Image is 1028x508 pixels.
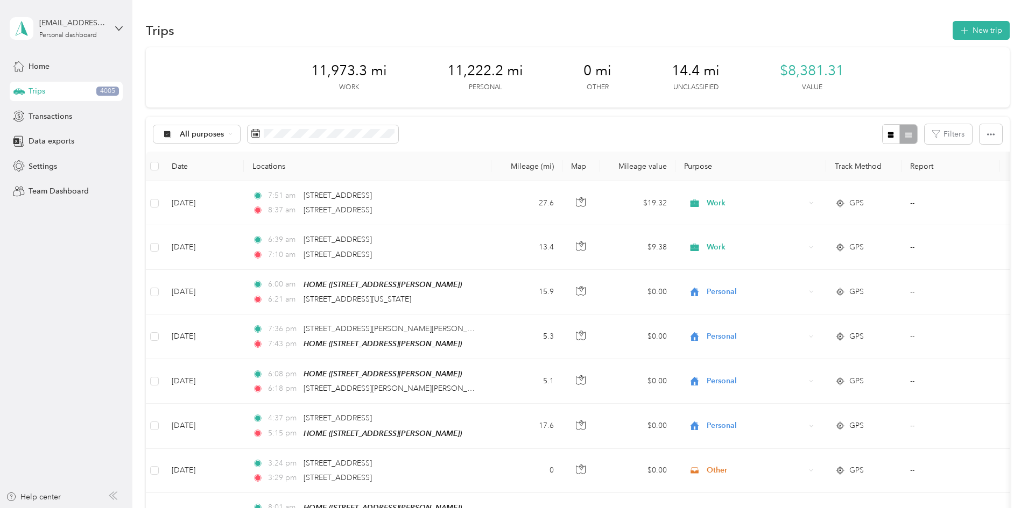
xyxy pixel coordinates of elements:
span: 3:24 pm [268,457,299,469]
span: 0 mi [583,62,611,80]
span: Data exports [29,135,74,147]
td: 0 [491,449,562,493]
td: $0.00 [600,449,675,493]
span: HOME ([STREET_ADDRESS][PERSON_NAME]) [304,429,462,438]
span: GPS [849,420,864,432]
span: 7:10 am [268,249,299,261]
span: $8,381.31 [780,62,844,80]
iframe: Everlance-gr Chat Button Frame [968,448,1028,508]
span: 4:37 pm [268,412,299,424]
span: Personal [707,375,805,387]
span: 7:51 am [268,190,299,202]
span: [STREET_ADDRESS] [304,459,372,468]
td: $0.00 [600,359,675,404]
span: 6:18 pm [268,383,299,395]
span: 6:08 pm [268,368,299,380]
th: Purpose [675,152,826,181]
p: Personal [469,83,502,92]
span: 11,222.2 mi [447,62,523,80]
td: -- [902,270,999,314]
span: [STREET_ADDRESS] [304,473,372,482]
p: Unclassified [673,83,719,92]
span: 6:00 am [268,278,299,290]
span: [STREET_ADDRESS] [304,205,372,214]
th: Locations [244,152,491,181]
td: $0.00 [600,404,675,448]
td: [DATE] [163,359,244,404]
p: Value [802,83,822,92]
span: 6:39 am [268,234,299,246]
th: Report [902,152,999,181]
button: New trip [953,21,1010,40]
span: [STREET_ADDRESS][US_STATE] [304,295,411,304]
td: [DATE] [163,314,244,359]
span: 5:15 pm [268,427,299,439]
td: -- [902,359,999,404]
span: 7:36 pm [268,323,299,335]
span: HOME ([STREET_ADDRESS][PERSON_NAME]) [304,280,462,289]
td: -- [902,449,999,493]
span: [STREET_ADDRESS][PERSON_NAME][PERSON_NAME] [304,324,491,333]
td: -- [902,225,999,269]
span: Trips [29,85,45,97]
td: 27.6 [491,181,562,225]
td: 15.9 [491,270,562,314]
span: GPS [849,464,864,476]
span: Transactions [29,111,72,122]
td: 13.4 [491,225,562,269]
th: Mileage (mi) [491,152,562,181]
span: [STREET_ADDRESS] [304,250,372,259]
td: -- [902,404,999,448]
th: Map [562,152,600,181]
span: 14.4 mi [672,62,720,80]
span: GPS [849,331,864,342]
td: -- [902,181,999,225]
span: Settings [29,161,57,172]
td: [DATE] [163,181,244,225]
p: Work [339,83,359,92]
span: GPS [849,241,864,253]
span: [STREET_ADDRESS] [304,235,372,244]
td: $9.38 [600,225,675,269]
span: 7:43 pm [268,338,299,350]
th: Track Method [826,152,902,181]
span: Other [707,464,805,476]
td: [DATE] [163,270,244,314]
td: [DATE] [163,449,244,493]
span: 8:37 am [268,204,299,216]
span: 3:29 pm [268,472,299,484]
div: [EMAIL_ADDRESS][DOMAIN_NAME] [39,17,107,28]
h1: Trips [146,25,174,36]
span: All purposes [180,131,224,138]
p: Other [587,83,609,92]
td: $19.32 [600,181,675,225]
button: Help center [6,491,61,503]
td: [DATE] [163,404,244,448]
span: GPS [849,197,864,209]
span: GPS [849,286,864,298]
span: GPS [849,375,864,387]
span: [STREET_ADDRESS][PERSON_NAME][PERSON_NAME] [304,384,491,393]
td: -- [902,314,999,359]
button: Filters [925,124,972,144]
span: Team Dashboard [29,185,89,197]
td: [DATE] [163,225,244,269]
th: Mileage value [600,152,675,181]
span: [STREET_ADDRESS] [304,413,372,423]
span: Personal [707,331,805,342]
span: 6:21 am [268,294,299,305]
span: 4005 [96,87,119,96]
span: Home [29,61,50,72]
td: 17.6 [491,404,562,448]
td: $0.00 [600,270,675,314]
th: Date [163,152,244,181]
td: 5.1 [491,359,562,404]
span: Personal [707,286,805,298]
td: 5.3 [491,314,562,359]
div: Personal dashboard [39,32,97,39]
span: [STREET_ADDRESS] [304,191,372,200]
span: HOME ([STREET_ADDRESS][PERSON_NAME]) [304,369,462,378]
span: Work [707,197,805,209]
td: $0.00 [600,314,675,359]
